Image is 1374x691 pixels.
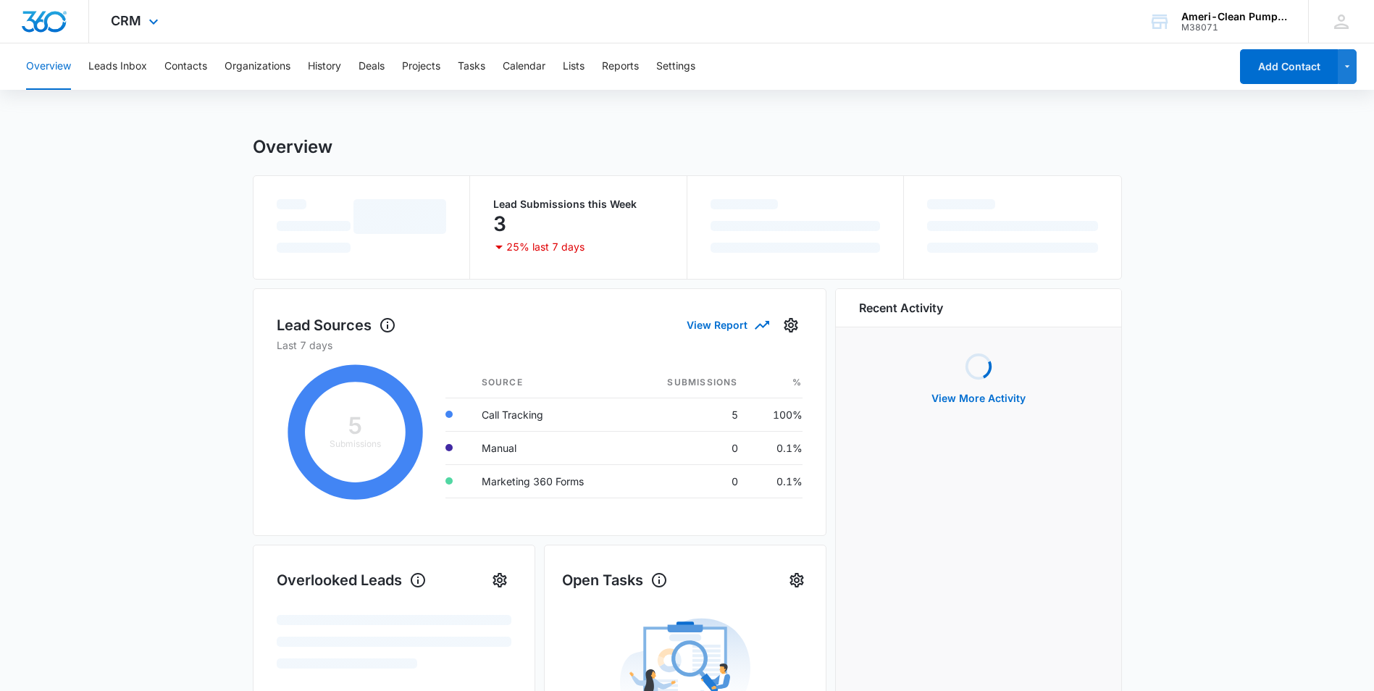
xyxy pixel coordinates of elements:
[458,43,485,90] button: Tasks
[470,398,630,431] td: Call Tracking
[253,136,332,158] h1: Overview
[470,464,630,498] td: Marketing 360 Forms
[164,43,207,90] button: Contacts
[1181,11,1287,22] div: account name
[750,367,803,398] th: %
[488,569,511,592] button: Settings
[630,431,750,464] td: 0
[277,569,427,591] h1: Overlooked Leads
[687,312,768,338] button: View Report
[562,569,668,591] h1: Open Tasks
[503,43,545,90] button: Calendar
[630,464,750,498] td: 0
[402,43,440,90] button: Projects
[470,367,630,398] th: Source
[277,338,803,353] p: Last 7 days
[493,212,506,235] p: 3
[88,43,147,90] button: Leads Inbox
[470,431,630,464] td: Manual
[630,398,750,431] td: 5
[917,381,1040,416] button: View More Activity
[630,367,750,398] th: Submissions
[111,13,141,28] span: CRM
[563,43,585,90] button: Lists
[779,314,803,337] button: Settings
[656,43,695,90] button: Settings
[26,43,71,90] button: Overview
[1240,49,1338,84] button: Add Contact
[859,299,943,317] h6: Recent Activity
[785,569,808,592] button: Settings
[308,43,341,90] button: History
[506,242,585,252] p: 25% last 7 days
[750,398,803,431] td: 100%
[493,199,663,209] p: Lead Submissions this Week
[225,43,290,90] button: Organizations
[1181,22,1287,33] div: account id
[750,464,803,498] td: 0.1%
[359,43,385,90] button: Deals
[750,431,803,464] td: 0.1%
[602,43,639,90] button: Reports
[277,314,396,336] h1: Lead Sources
